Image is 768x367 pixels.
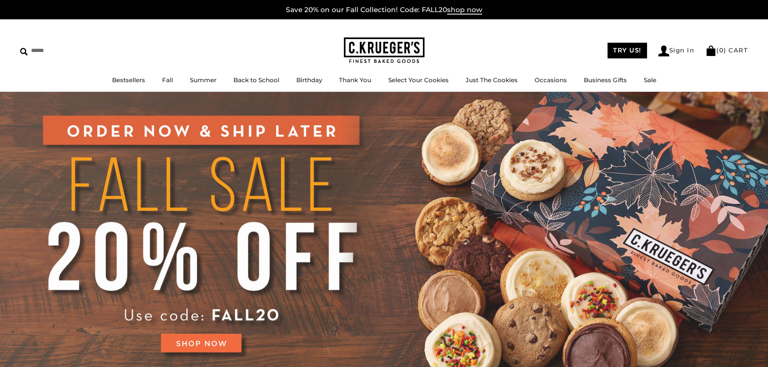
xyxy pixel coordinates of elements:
span: 0 [719,46,724,54]
img: Bag [706,46,716,56]
img: C.KRUEGER'S [344,37,425,64]
a: Business Gifts [584,76,627,84]
a: Fall [162,76,173,84]
img: Search [20,48,28,56]
a: Select Your Cookies [388,76,449,84]
a: Back to School [233,76,279,84]
a: Sign In [658,46,695,56]
a: Thank You [339,76,371,84]
a: Just The Cookies [466,76,518,84]
a: TRY US! [608,43,647,58]
a: (0) CART [706,46,748,54]
a: Summer [190,76,216,84]
a: Bestsellers [112,76,145,84]
input: Search [20,44,116,57]
a: Occasions [535,76,567,84]
a: Save 20% on our Fall Collection! Code: FALL20shop now [286,6,482,15]
img: Account [658,46,669,56]
a: Birthday [296,76,322,84]
span: shop now [447,6,482,15]
a: Sale [644,76,656,84]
